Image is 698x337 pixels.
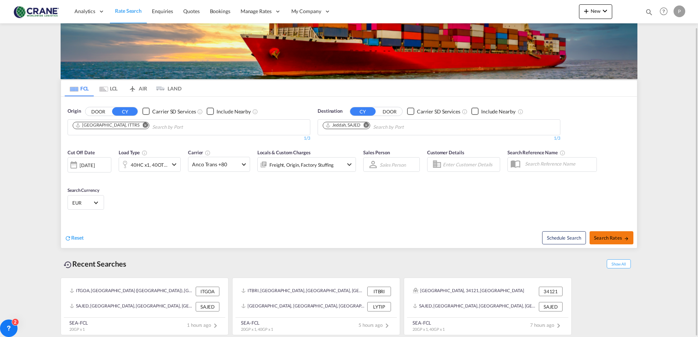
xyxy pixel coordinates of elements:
button: CY [350,107,376,116]
md-icon: icon-chevron-right [383,321,391,330]
span: Reset [71,235,84,241]
md-icon: Unchecked: Search for CY (Container Yard) services for all selected carriers.Checked : Search for... [462,109,468,115]
md-pagination-wrapper: Use the left and right arrow keys to navigate between tabs [65,80,181,96]
md-icon: icon-magnify [645,8,653,16]
md-tab-item: LCL [94,80,123,96]
button: icon-plus 400-fgNewicon-chevron-down [579,4,612,19]
div: icon-magnify [645,8,653,19]
md-tab-item: LAND [152,80,181,96]
div: SEA-FCL [413,319,445,326]
div: SEA-FCL [241,319,273,326]
span: Anco Trans +80 [192,161,239,168]
button: DOOR [377,107,402,116]
md-icon: icon-backup-restore [64,260,72,269]
recent-search-card: ITBRI, [GEOGRAPHIC_DATA], [GEOGRAPHIC_DATA], [GEOGRAPHIC_DATA], [GEOGRAPHIC_DATA] ITBRI[GEOGRAPHI... [232,278,400,335]
div: ITBRI, Bari, Italy, Southern Europe, Europe [241,287,365,296]
button: Remove [359,122,370,129]
div: icon-refreshReset [65,234,84,242]
div: SAJED [196,302,219,311]
div: [DATE] [68,157,111,173]
md-chips-wrap: Chips container. Use arrow keys to select chips. [322,120,445,133]
img: 374de710c13411efa3da03fd754f1635.jpg [11,3,60,20]
md-icon: icon-information-outline [142,150,147,156]
md-icon: icon-chevron-right [554,321,563,330]
div: 1/3 [318,135,560,142]
md-checkbox: Checkbox No Ink [471,108,515,115]
span: EUR [72,200,93,206]
span: Destination [318,108,342,115]
button: CY [112,107,138,116]
span: Sales Person [363,150,390,155]
md-icon: icon-airplane [128,84,137,90]
md-icon: icon-chevron-down [170,160,179,169]
md-select: Sales Person [379,159,407,170]
div: P [674,5,685,17]
md-chips-wrap: Chips container. Use arrow keys to select chips. [72,120,225,133]
recent-search-card: ITGOA, [GEOGRAPHIC_DATA] ([GEOGRAPHIC_DATA]), [GEOGRAPHIC_DATA], [GEOGRAPHIC_DATA], [GEOGRAPHIC_D... [61,278,229,335]
div: Press delete to remove this chip. [325,122,362,128]
div: Jeddah, SAJED [325,122,360,128]
md-icon: Unchecked: Ignores neighbouring ports when fetching rates.Checked : Includes neighbouring ports w... [518,109,523,115]
md-icon: Unchecked: Ignores neighbouring ports when fetching rates.Checked : Includes neighbouring ports w... [252,109,258,115]
span: Search Reference Name [507,150,565,155]
div: LYTIP, Tripoli, Libya, Northern Africa, Africa [241,302,365,311]
md-icon: icon-arrow-right [624,236,629,241]
span: Cut Off Date [68,150,95,155]
div: 40HC x1 40OT x1 [131,160,168,170]
div: Freight Origin Factory Stuffing [269,160,334,170]
md-icon: Unchecked: Search for CY (Container Yard) services for all selected carriers.Checked : Search for... [197,109,203,115]
div: OriginDOOR CY Checkbox No InkUnchecked: Search for CY (Container Yard) services for all selected ... [61,97,637,248]
md-icon: icon-refresh [65,235,71,241]
span: Locals & Custom Charges [257,150,311,155]
span: Show All [607,259,631,268]
button: DOOR [85,107,111,116]
div: ITGOA, Genova (Genoa), Italy, Southern Europe, Europe [70,287,194,296]
div: ITBRI [367,287,391,296]
span: Help [657,5,670,18]
input: Search Reference Name [521,158,597,169]
span: 7 hours ago [530,322,563,328]
div: SAJED [539,302,563,311]
md-checkbox: Checkbox No Ink [407,108,460,115]
div: Recent Searches [61,256,129,272]
span: 20GP x 1 [69,327,85,332]
md-icon: icon-chevron-down [345,160,354,169]
md-select: Select Currency: € EUREuro [72,197,100,208]
span: Origin [68,108,81,115]
input: Chips input. [152,121,222,133]
span: New [582,8,609,14]
span: Enquiries [152,8,173,14]
span: Customer Details [427,150,464,155]
recent-search-card: [GEOGRAPHIC_DATA], 34121, [GEOGRAPHIC_DATA] 34121SAJED, [GEOGRAPHIC_DATA], [GEOGRAPHIC_DATA], [GE... [404,278,572,335]
span: Manage Rates [241,8,272,15]
div: Carrier SD Services [417,108,460,115]
div: SAJED, Jeddah, Saudi Arabia, Middle East, Middle East [70,302,194,311]
div: Help [657,5,674,18]
span: 1 hours ago [187,322,220,328]
span: 5 hours ago [358,322,391,328]
button: Search Ratesicon-arrow-right [590,231,633,244]
input: Enter Customer Details [443,159,498,170]
div: 1/3 [68,135,310,142]
span: Bookings [210,8,230,14]
md-icon: The selected Trucker/Carrierwill be displayed in the rate results If the rates are from another f... [205,150,211,156]
md-datepicker: Select [68,172,73,182]
md-icon: icon-chevron-right [211,321,220,330]
span: Search Currency [68,187,99,193]
md-icon: icon-plus 400-fg [582,7,591,15]
md-checkbox: Checkbox No Ink [142,108,196,115]
span: Analytics [74,8,95,15]
div: 40HC x1 40OT x1icon-chevron-down [119,157,181,172]
span: Load Type [119,150,147,155]
div: LYTIP [367,302,391,311]
span: My Company [291,8,321,15]
span: Rate Search [115,8,142,14]
md-tab-item: AIR [123,80,152,96]
div: Press delete to remove this chip. [75,122,141,128]
div: SEA-FCL [69,319,88,326]
md-checkbox: Checkbox No Ink [207,108,251,115]
div: Include Nearby [216,108,251,115]
div: Freight Origin Factory Stuffingicon-chevron-down [257,157,356,172]
span: Search Rates [594,235,629,241]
